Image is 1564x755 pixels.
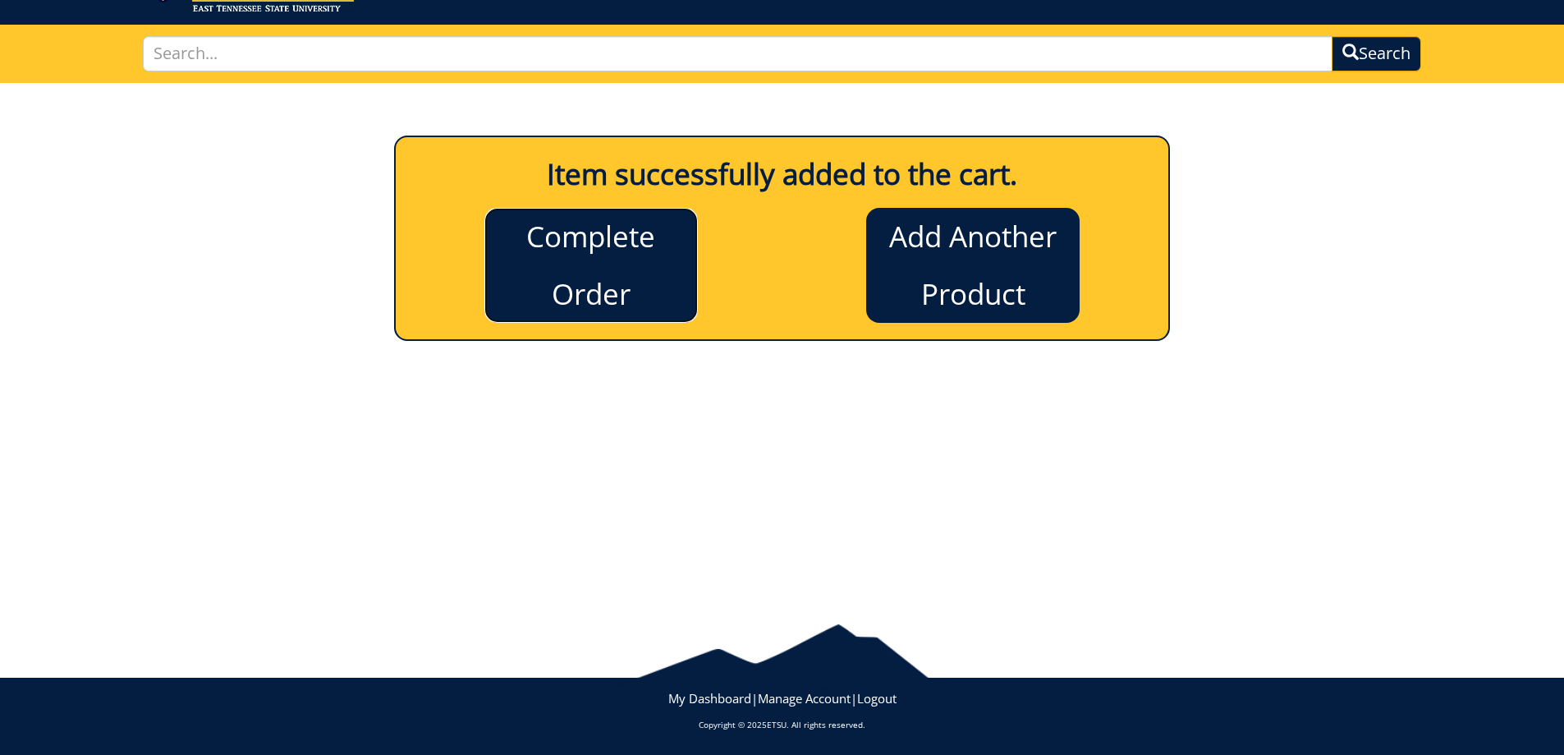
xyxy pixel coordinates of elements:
[857,690,897,707] a: Logout
[1332,36,1421,71] button: Search
[758,690,851,707] a: Manage Account
[866,208,1080,323] a: Add Another Product
[143,36,1333,71] input: Search...
[484,208,698,323] a: Complete Order
[767,719,787,730] a: ETSU
[668,690,751,707] a: My Dashboard
[547,154,1017,193] b: Item successfully added to the cart.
